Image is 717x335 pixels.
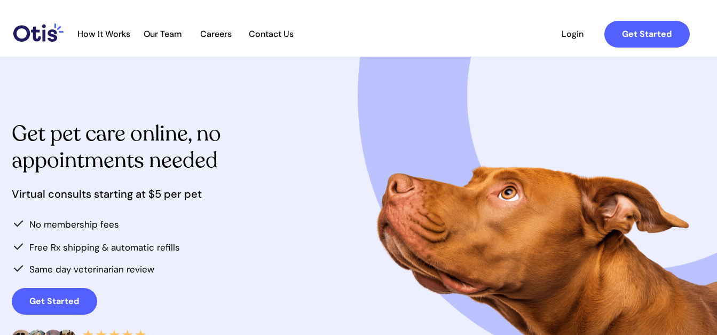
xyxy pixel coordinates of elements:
[29,241,180,253] span: Free Rx shipping & automatic refills
[29,219,119,230] span: No membership fees
[72,29,136,39] span: How It Works
[548,21,597,48] a: Login
[243,29,300,39] span: Contact Us
[137,29,189,39] span: Our Team
[12,288,97,315] a: Get Started
[548,29,597,39] span: Login
[190,29,242,39] span: Careers
[622,28,672,40] strong: Get Started
[12,187,202,201] span: Virtual consults starting at $5 per pet
[12,119,221,175] span: Get pet care online, no appointments needed
[29,263,154,275] span: Same day veterinarian review
[190,29,242,40] a: Careers
[137,29,189,40] a: Our Team
[604,21,690,48] a: Get Started
[29,295,79,307] strong: Get Started
[243,29,300,40] a: Contact Us
[72,29,136,40] a: How It Works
